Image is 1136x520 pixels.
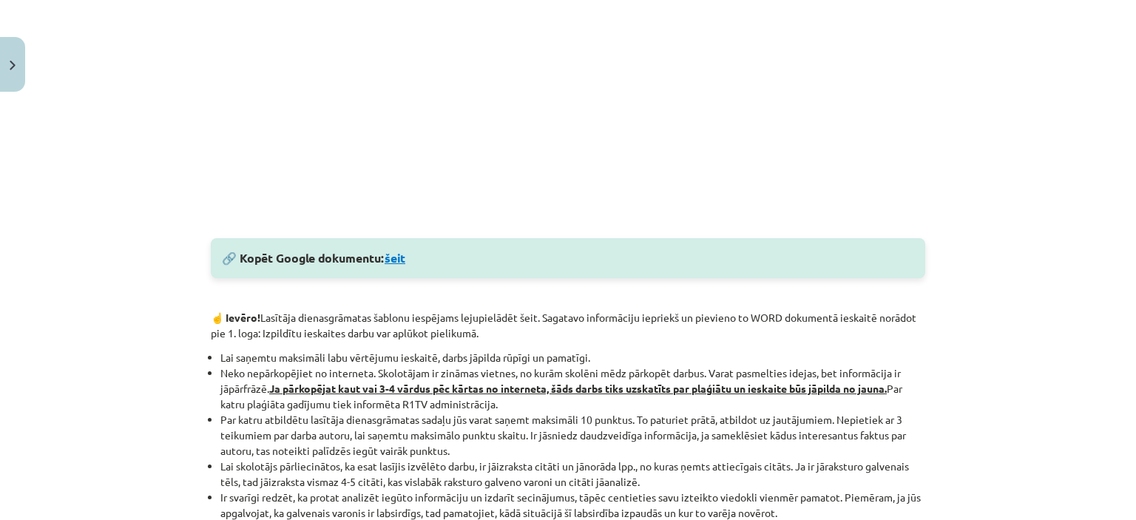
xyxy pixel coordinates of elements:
[220,412,925,459] li: Par katru atbildētu lasītāja dienasgrāmatas sadaļu jūs varat saņemt maksimāli 10 punktus. To patu...
[269,382,887,395] strong: Ja pārkopējat kaut vai 3-4 vārdus pēc kārtas no interneta, šāds darbs tiks uzskatīts par plaģiātu...
[10,61,16,70] img: icon-close-lesson-0947bae3869378f0d4975bcd49f059093ad1ed9edebbc8119c70593378902aed.svg
[211,238,925,278] div: 🔗 Kopēt Google dokumentu:
[385,250,405,266] a: šeit
[211,310,925,341] p: Lasītāja dienasgrāmatas šablonu iespējams lejupielādēt šeit. Sagatavo informāciju iepriekš un pie...
[220,459,925,490] li: Lai skolotājs pārliecinātos, ka esat lasījis izvēlēto darbu, ir jāizraksta citāti un jānorāda lpp...
[211,311,260,324] strong: ☝️ Ievēro!
[220,350,925,365] li: Lai saņemtu maksimāli labu vērtējumu ieskaitē, darbs jāpilda rūpīgi un pamatīgi.
[220,365,925,412] li: Neko nepārkopējiet no interneta. Skolotājam ir zināmas vietnes, no kurām skolēni mēdz pārkopēt da...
